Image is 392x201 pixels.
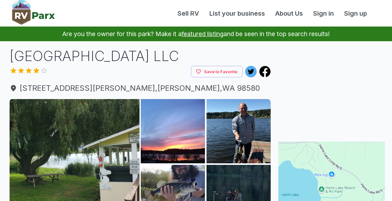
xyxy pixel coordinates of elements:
a: About Us [270,9,308,18]
a: Sign in [308,9,339,18]
h1: [GEOGRAPHIC_DATA] LLC [10,46,271,66]
a: List your business [204,9,270,18]
a: [STREET_ADDRESS][PERSON_NAME],[PERSON_NAME],WA 98580 [10,82,271,94]
span: [STREET_ADDRESS][PERSON_NAME] , [PERSON_NAME] , WA 98580 [10,82,271,94]
p: Are you the owner for this park? Make it a and be seen in the top search results! [8,27,384,41]
button: Save to Favorite [191,66,243,78]
a: featured listing [182,30,223,38]
img: AAcXr8pSOdqyA1swTeFFiAZGqldI5x2N-PiVbfNHGbwpbdouqZfQeRSqw9TWBp4yMcIUVqI8x7-jsKATpnZbqImm499O6zF48... [141,99,205,163]
iframe: Advertisement [278,46,385,126]
a: Sell RV [172,9,204,18]
img: AAcXr8o5MDRw5NBBNdDR8d5vxIYPb07kYL_aI-ykVCGjfWbsRaLofxroKWlUk--hAnXFNe3fni5EeASD7tdITsBS7e4_57o3W... [207,99,271,163]
a: Sign up [339,9,372,18]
